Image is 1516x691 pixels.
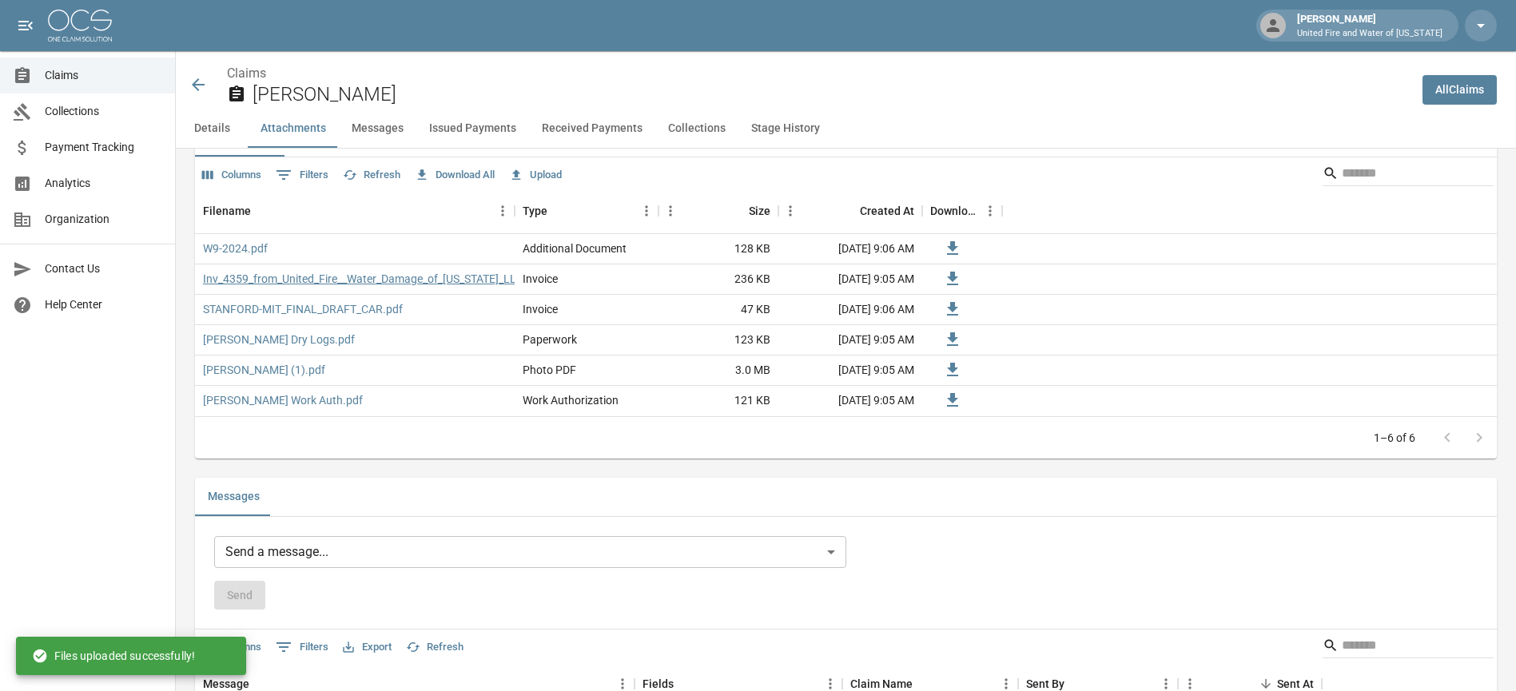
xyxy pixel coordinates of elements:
span: Claims [45,67,162,84]
a: Claims [227,66,266,81]
button: Export [339,635,396,660]
button: Menu [978,199,1002,223]
nav: breadcrumb [227,64,1410,83]
a: [PERSON_NAME] (1).pdf [203,362,325,378]
div: Files uploaded successfully! [32,641,195,670]
p: United Fire and Water of [US_STATE] [1297,27,1442,41]
button: Stage History [738,109,833,148]
div: 123 KB [659,325,778,355]
button: Collections [655,109,738,148]
span: Contact Us [45,260,162,277]
div: [DATE] 9:05 AM [778,264,922,295]
div: Created At [860,189,914,233]
div: Additional Document [523,240,627,256]
div: Filename [195,189,515,233]
button: Show filters [272,634,332,660]
button: Messages [195,478,273,516]
div: Send a message... [214,536,846,568]
button: Download All [411,163,499,188]
a: W9-2024.pdf [203,240,268,256]
span: Collections [45,103,162,120]
div: Search [1323,633,1494,661]
button: Attachments [248,109,339,148]
button: Menu [635,199,659,223]
span: Payment Tracking [45,139,162,156]
div: Paperwork [523,332,577,347]
button: Menu [778,199,802,223]
button: Received Payments [529,109,655,148]
div: [DATE] 9:06 AM [778,295,922,325]
div: Invoice [523,301,558,317]
div: [DATE] 9:06 AM [778,234,922,264]
button: Messages [339,109,416,148]
span: Analytics [45,175,162,192]
div: related-list tabs [195,478,1497,516]
div: Photo PDF [523,362,576,378]
div: Size [659,189,778,233]
div: Work Authorization [523,392,619,408]
div: [DATE] 9:05 AM [778,325,922,355]
div: Filename [203,189,251,233]
button: Menu [491,199,515,223]
span: Help Center [45,296,162,313]
button: Issued Payments [416,109,529,148]
div: anchor tabs [176,109,1516,148]
div: [DATE] 9:05 AM [778,355,922,386]
button: Refresh [339,163,404,188]
div: Download [930,189,978,233]
div: Download [922,189,1002,233]
div: 128 KB [659,234,778,264]
a: [PERSON_NAME] Dry Logs.pdf [203,332,355,347]
a: Inv_4359_from_United_Fire__Water_Damage_of_[US_STATE]_LLC_64288.pdf [203,271,580,287]
button: Details [176,109,248,148]
a: STANFORD-MIT_FINAL_DRAFT_CAR.pdf [203,301,403,317]
button: Menu [659,199,682,223]
button: Upload [505,163,566,188]
span: Organization [45,211,162,228]
img: ocs-logo-white-transparent.png [48,10,112,42]
h2: [PERSON_NAME] [253,83,1410,106]
a: AllClaims [1422,75,1497,105]
div: 121 KB [659,386,778,416]
div: Search [1323,161,1494,189]
div: Created At [778,189,922,233]
button: Refresh [402,635,468,660]
p: 1–6 of 6 [1374,430,1415,446]
div: Type [515,189,659,233]
div: 236 KB [659,264,778,295]
button: Show filters [272,162,332,188]
a: [PERSON_NAME] Work Auth.pdf [203,392,363,408]
div: [PERSON_NAME] [1291,11,1449,40]
button: Select columns [198,163,265,188]
div: Invoice [523,271,558,287]
div: [DATE] 9:05 AM [778,386,922,416]
div: 3.0 MB [659,355,778,386]
div: 47 KB [659,295,778,325]
button: open drawer [10,10,42,42]
div: Type [523,189,547,233]
div: Size [749,189,770,233]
